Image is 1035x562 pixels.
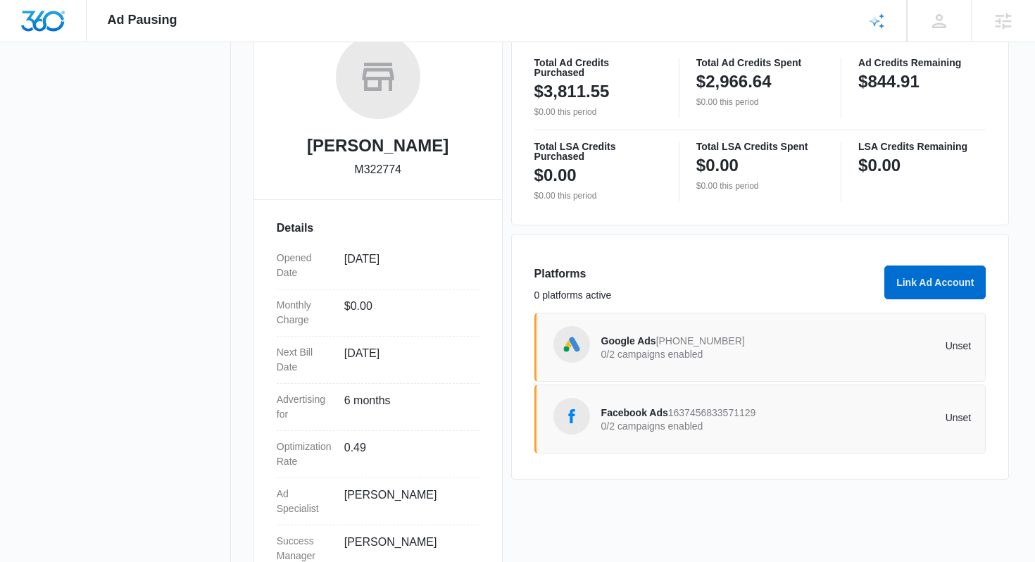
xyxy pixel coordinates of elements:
[344,345,468,375] dd: [DATE]
[277,439,333,469] dt: Optimization Rate
[786,413,971,423] p: Unset
[534,142,662,161] p: Total LSA Credits Purchased
[108,13,177,27] span: Ad Pausing
[534,385,986,454] a: Facebook AdsFacebook Ads16374568335711290/2 campaigns enabledUnset
[696,180,824,192] p: $0.00 this period
[534,106,662,118] p: $0.00 this period
[696,70,772,93] p: $2,966.64
[277,251,333,280] dt: Opened Date
[307,133,448,158] h2: [PERSON_NAME]
[696,154,739,177] p: $0.00
[534,164,577,187] p: $0.00
[601,421,786,431] p: 0/2 campaigns enabled
[786,341,971,351] p: Unset
[344,439,468,469] dd: 0.49
[858,154,901,177] p: $0.00
[601,349,786,359] p: 0/2 campaigns enabled
[601,407,668,418] span: Facebook Ads
[277,487,333,516] dt: Ad Specialist
[656,335,745,346] span: [PHONE_NUMBER]
[277,431,479,478] div: Optimization Rate0.49
[534,313,986,382] a: Google AdsGoogle Ads[PHONE_NUMBER]0/2 campaigns enabledUnset
[534,58,662,77] p: Total Ad Credits Purchased
[534,288,877,303] p: 0 platforms active
[858,142,986,151] p: LSA Credits Remaining
[277,242,479,289] div: Opened Date[DATE]
[277,345,333,375] dt: Next Bill Date
[858,58,986,68] p: Ad Credits Remaining
[344,487,468,516] dd: [PERSON_NAME]
[344,251,468,280] dd: [DATE]
[601,335,656,346] span: Google Ads
[277,298,333,327] dt: Monthly Charge
[344,298,468,327] dd: $0.00
[561,334,582,355] img: Google Ads
[696,142,824,151] p: Total LSA Credits Spent
[696,58,824,68] p: Total Ad Credits Spent
[534,189,662,202] p: $0.00 this period
[277,337,479,384] div: Next Bill Date[DATE]
[277,384,479,431] div: Advertising for6 months
[696,96,824,108] p: $0.00 this period
[534,266,877,282] h3: Platforms
[534,80,610,103] p: $3,811.55
[277,220,479,237] h3: Details
[277,289,479,337] div: Monthly Charge$0.00
[858,70,920,93] p: $844.91
[884,266,986,299] button: Link Ad Account
[277,478,479,525] div: Ad Specialist[PERSON_NAME]
[277,392,333,422] dt: Advertising for
[344,392,468,422] dd: 6 months
[561,406,582,427] img: Facebook Ads
[668,407,756,418] span: 1637456833571129
[354,161,401,178] p: M322774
